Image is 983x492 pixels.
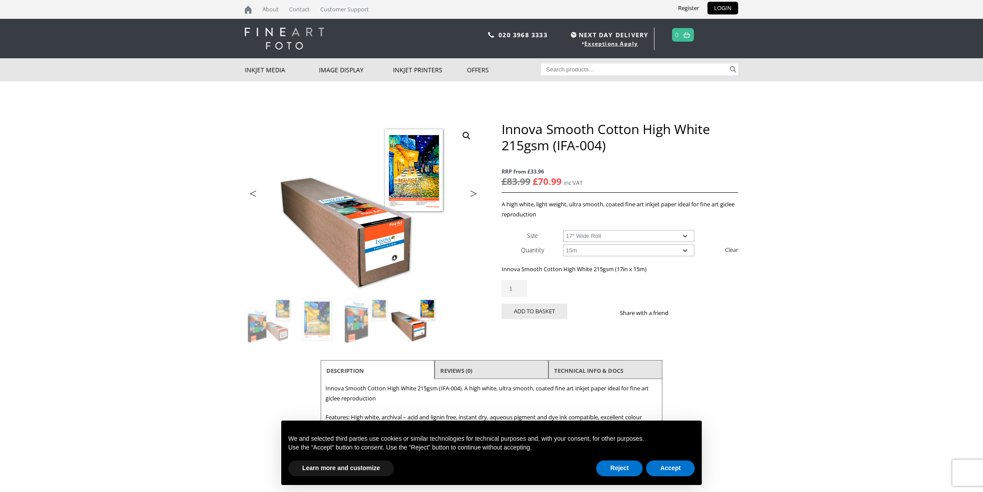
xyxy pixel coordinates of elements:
[502,175,530,188] bdi: 83.99
[325,383,658,404] p: Innova Smooth Cotton High White 215gsm (IFA-004). A high white, ultra smooth, coated fine art ink...
[502,166,738,177] span: RRP from £33.96
[459,128,474,144] a: View full-screen image gallery
[672,2,706,14] a: Register
[569,30,648,40] span: NEXT DAY DELIVERY
[488,32,494,38] img: phone.svg
[728,64,738,75] button: Search
[541,64,728,75] input: Search products…
[319,58,393,81] a: Image Display
[502,175,507,188] span: £
[533,175,562,188] bdi: 70.99
[288,443,695,452] p: Use the “Accept” button to consent. Use the “Reject” button to continue without accepting.
[620,308,679,318] p: Share with a friend
[675,28,679,41] a: 0
[288,460,394,476] button: Learn more and customize
[502,304,567,319] button: Add to basket
[325,412,658,432] p: Features: High white, archival – acid and lignin free, instant dry, aqueous pigment and dye ink c...
[502,264,738,274] p: Innova Smooth Cotton High White 215gsm (17in x 15m)
[467,58,541,81] a: Offers
[342,296,389,343] img: Innova Smooth Cotton High White 215gsm (IFA-004) - Image 3
[584,40,638,47] a: Exceptions Apply
[646,460,695,476] button: Accept
[700,309,707,316] img: email sharing button
[596,460,643,476] button: Reject
[502,280,527,297] input: Product quantity
[679,309,686,316] img: facebook sharing button
[293,296,341,343] img: Innova Smooth Cotton High White 215gsm (IFA-004) - Image 2
[707,2,738,14] a: LOGIN
[521,246,544,254] label: Quantity
[288,435,695,443] p: We and selected third parties use cookies or similar technologies for technical purposes and, wit...
[440,363,472,379] a: Reviews (0)
[393,58,467,81] a: Inkjet Printers
[571,32,576,38] img: time.svg
[326,363,364,379] a: Description
[725,243,738,257] a: Clear options
[502,121,738,153] h1: Innova Smooth Cotton High White 215gsm (IFA-004)
[245,296,293,343] img: Innova Smooth Cotton High White 215gsm (IFA-004)
[390,296,437,343] img: Innova Smooth Cotton High White 215gsm (IFA-004) - Image 4
[245,58,319,81] a: Inkjet Media
[527,231,538,240] label: Size
[533,175,538,188] span: £
[683,32,690,38] img: basket.svg
[499,31,548,39] a: 020 3968 3333
[690,309,697,316] img: twitter sharing button
[502,199,738,219] p: A high white, light weight, ultra smooth, coated fine art inkjet paper ideal for fine art giclee ...
[554,363,623,379] a: TECHNICAL INFO & DOCS
[245,28,324,50] img: logo-white.svg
